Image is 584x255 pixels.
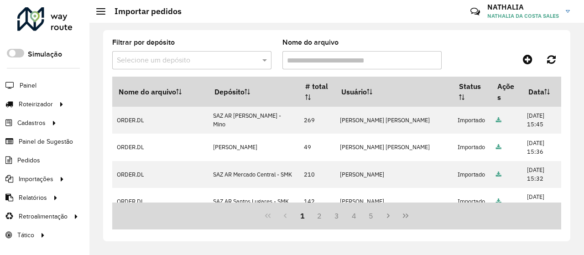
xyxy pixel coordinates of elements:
[335,107,453,134] td: [PERSON_NAME] [PERSON_NAME]
[345,207,363,224] button: 4
[112,188,208,215] td: ORDER.DL
[335,161,453,188] td: [PERSON_NAME]
[208,107,299,134] td: SAZ AR [PERSON_NAME] - Mino
[335,77,453,107] th: Usuário
[496,116,501,124] a: Arquivo completo
[380,207,397,224] button: Next Page
[299,161,335,188] td: 210
[299,188,335,215] td: 142
[522,188,561,215] td: [DATE] 15:25
[363,207,380,224] button: 5
[208,134,299,161] td: [PERSON_NAME]
[208,77,299,107] th: Depósito
[491,77,522,107] th: Ações
[17,156,40,165] span: Pedidos
[453,77,491,107] th: Status
[487,12,559,20] span: NATHALIA DA COSTA SALES
[299,77,335,107] th: # total
[17,118,46,128] span: Cadastros
[453,134,491,161] td: Importado
[112,77,208,107] th: Nome do arquivo
[522,107,561,134] td: [DATE] 15:45
[19,137,73,146] span: Painel de Sugestão
[496,171,501,178] a: Arquivo completo
[453,188,491,215] td: Importado
[453,161,491,188] td: Importado
[17,230,34,240] span: Tático
[282,37,339,48] label: Nome do arquivo
[19,174,53,184] span: Importações
[496,198,501,205] a: Arquivo completo
[299,134,335,161] td: 49
[208,188,299,215] td: SAZ AR Santos Lugares - SMK
[208,161,299,188] td: SAZ AR Mercado Central - SMK
[335,134,453,161] td: [PERSON_NAME] [PERSON_NAME]
[522,161,561,188] td: [DATE] 15:32
[19,193,47,203] span: Relatórios
[522,134,561,161] td: [DATE] 15:36
[487,3,559,11] h3: NATHALIA
[453,107,491,134] td: Importado
[299,107,335,134] td: 269
[112,107,208,134] td: ORDER.DL
[19,212,68,221] span: Retroalimentação
[112,134,208,161] td: ORDER.DL
[465,2,485,21] a: Contato Rápido
[397,207,414,224] button: Last Page
[335,188,453,215] td: [PERSON_NAME]
[294,207,311,224] button: 1
[496,143,501,151] a: Arquivo completo
[19,99,53,109] span: Roteirizador
[112,161,208,188] td: ORDER.DL
[522,77,561,107] th: Data
[311,207,328,224] button: 2
[20,81,36,90] span: Painel
[328,207,345,224] button: 3
[105,6,182,16] h2: Importar pedidos
[28,49,62,60] label: Simulação
[112,37,175,48] label: Filtrar por depósito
